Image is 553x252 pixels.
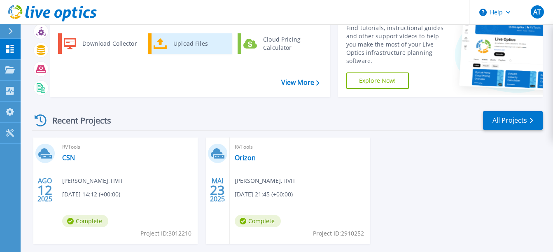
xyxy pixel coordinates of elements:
div: MAI 2025 [210,175,225,205]
span: [DATE] 21:45 (+00:00) [235,190,293,199]
a: Orizon [235,154,256,162]
div: Cloud Pricing Calculator [259,35,320,52]
a: Cloud Pricing Calculator [238,33,322,54]
a: Explore Now! [346,72,409,89]
span: Project ID: 3012210 [140,229,191,238]
span: Project ID: 2910252 [313,229,364,238]
a: All Projects [483,111,543,130]
div: Upload Files [169,35,230,52]
div: AGO 2025 [37,175,53,205]
span: 23 [210,187,225,194]
a: CSN [62,154,75,162]
a: Download Collector [58,33,142,54]
span: AT [533,9,541,15]
span: RVTools [62,142,193,152]
div: Find tutorials, instructional guides and other support videos to help you make the most of your L... [346,24,448,65]
span: [PERSON_NAME] , TIVIT [62,176,123,185]
span: [PERSON_NAME] , TIVIT [235,176,296,185]
div: Recent Projects [32,110,122,131]
div: Download Collector [78,35,140,52]
span: RVTools [235,142,365,152]
a: Upload Files [148,33,232,54]
span: Complete [62,215,108,227]
span: [DATE] 14:12 (+00:00) [62,190,120,199]
span: Complete [235,215,281,227]
span: 12 [37,187,52,194]
a: View More [281,79,320,86]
